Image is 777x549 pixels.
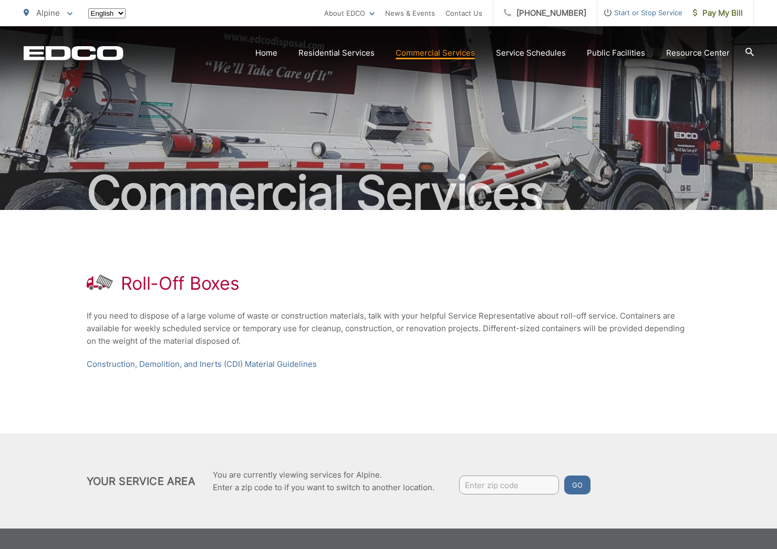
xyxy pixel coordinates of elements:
a: Contact Us [446,7,482,19]
h2: Commercial Services [24,167,754,219]
select: Select a language [88,8,126,18]
p: If you need to dispose of a large volume of waste or construction materials, talk with your helpf... [87,310,691,347]
h2: Your Service Area [87,475,195,488]
a: EDCD logo. Return to the homepage. [24,46,123,60]
a: Construction, Demolition, and Inerts (CDI) Material Guidelines [87,358,317,371]
a: Resource Center [666,47,730,59]
a: Residential Services [298,47,375,59]
a: Service Schedules [496,47,566,59]
a: Commercial Services [396,47,475,59]
a: News & Events [385,7,435,19]
a: Home [255,47,277,59]
span: Alpine [36,8,60,18]
input: Enter zip code [459,476,559,494]
a: About EDCO [324,7,375,19]
button: Go [564,476,590,494]
a: Public Facilities [587,47,645,59]
h1: Roll-Off Boxes [121,273,240,294]
span: Pay My Bill [693,7,743,19]
p: You are currently viewing services for Alpine. Enter a zip code to if you want to switch to anoth... [213,469,434,494]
